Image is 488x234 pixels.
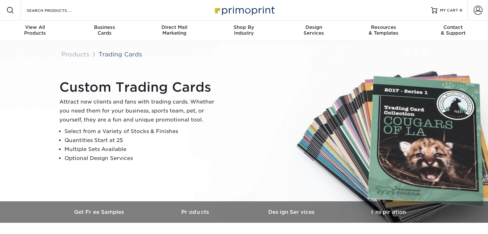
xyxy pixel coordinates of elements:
a: Shop ByIndustry [209,21,279,41]
h3: Inspiration [340,209,437,215]
a: Direct MailMarketing [140,21,209,41]
li: Quantities Start at 25 [64,136,220,145]
li: Multiple Sets Available [64,145,220,154]
a: Design Services [244,201,340,223]
div: & Support [418,24,488,36]
a: Trading Cards [98,51,142,58]
input: SEARCH PRODUCTS..... [26,6,89,14]
p: Attract new clients and fans with trading cards. Whether you need them for your business, sports ... [59,97,220,124]
div: Industry [209,24,279,36]
div: Services [279,24,348,36]
div: & Templates [348,24,418,36]
h1: Custom Trading Cards [59,79,220,95]
a: BusinessCards [70,21,139,41]
li: Select from a Variety of Stocks & Finishes [64,127,220,136]
span: Business [70,24,139,30]
a: Resources& Templates [348,21,418,41]
span: Contact [418,24,488,30]
a: DesignServices [279,21,348,41]
a: Products [61,51,90,58]
li: Optional Design Services [64,154,220,163]
a: Get Free Samples [52,201,148,223]
span: Direct Mail [140,24,209,30]
a: Contact& Support [418,21,488,41]
div: Cards [70,24,139,36]
a: Products [148,201,244,223]
span: Design [279,24,348,30]
h3: Products [148,209,244,215]
span: 0 [459,8,462,13]
h3: Design Services [244,209,340,215]
span: MY CART [440,8,458,13]
span: Resources [348,24,418,30]
div: Marketing [140,24,209,36]
span: Shop By [209,24,279,30]
h3: Get Free Samples [52,209,148,215]
a: Inspiration [340,201,437,223]
img: Primoprint [212,3,276,17]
